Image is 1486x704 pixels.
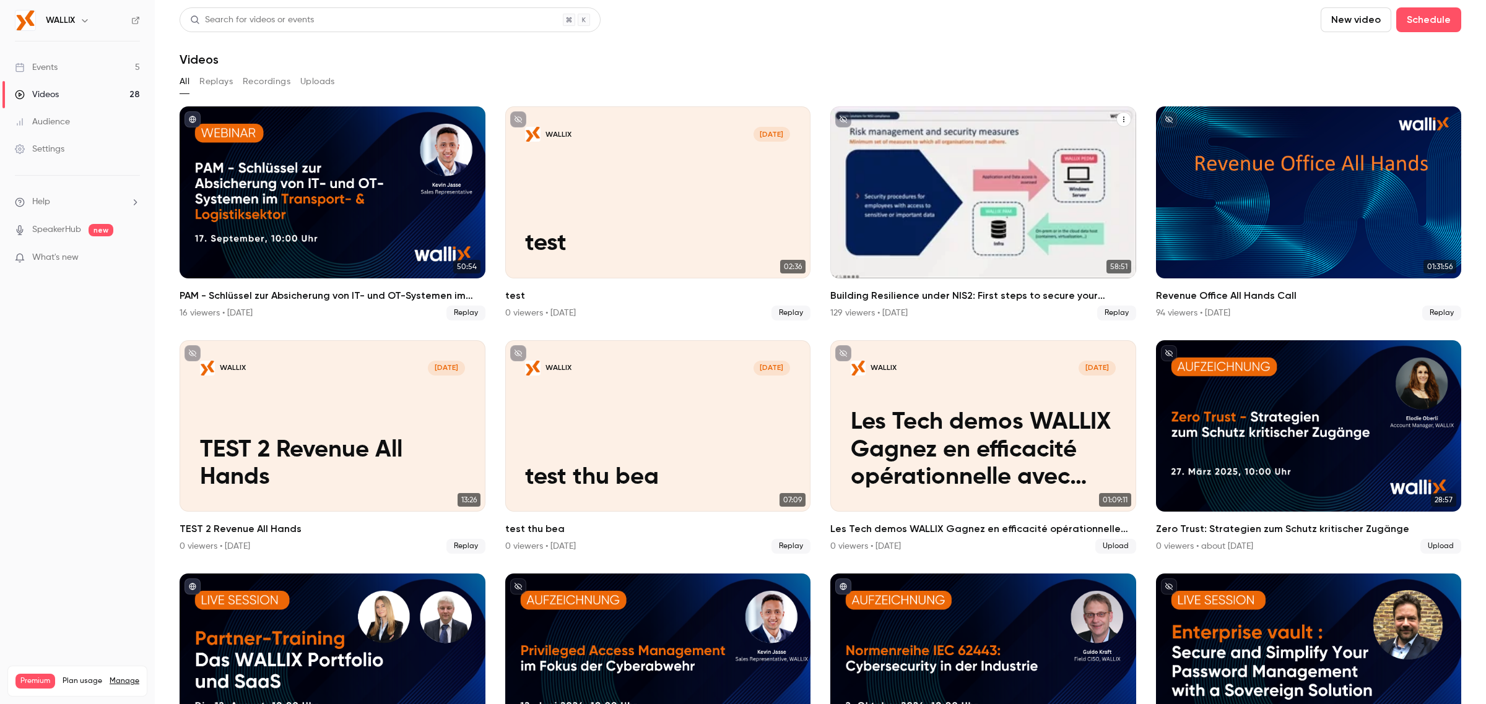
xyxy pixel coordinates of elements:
li: Building Resilience under NIS2: First steps to secure your organization [830,106,1136,320]
p: test [525,230,790,257]
p: WALLIX [545,129,571,140]
div: 94 viewers • [DATE] [1156,307,1230,319]
h2: Building Resilience under NIS2: First steps to secure your organization [830,288,1136,303]
a: Manage [110,676,139,686]
button: unpublished [510,111,526,127]
button: unpublished [1161,111,1177,127]
button: unpublished [510,345,526,361]
span: [DATE] [754,361,790,376]
li: Zero Trust: Strategien zum Schutz kritischer Zugänge [1156,340,1462,554]
span: Replay [446,539,485,554]
div: 0 viewers • [DATE] [505,307,576,319]
div: Settings [15,143,64,155]
span: 58:51 [1106,260,1131,273]
span: What's new [32,251,79,264]
p: WALLIX [871,363,897,373]
span: Premium [15,674,55,689]
li: help-dropdown-opener [15,195,140,208]
p: test thu bea [525,464,790,491]
h2: Revenue Office All Hands Call [1156,288,1462,303]
img: TEST 2 Revenue All Hands [200,361,215,376]
li: PAM - Schlüssel zur Absicherung von IT- und OT-Systemen im Transport- & Logistiksektor [180,106,485,320]
button: All [180,72,189,92]
p: TEST 2 Revenue All Hands [200,437,465,492]
span: Replay [1422,306,1461,320]
span: 01:31:56 [1423,260,1456,273]
span: [DATE] [754,127,790,142]
img: test [525,127,540,142]
li: TEST 2 Revenue All Hands [180,340,485,554]
img: test thu bea [525,361,540,376]
a: SpeakerHub [32,223,81,236]
li: test thu bea [505,340,811,554]
button: published [835,578,851,595]
span: 07:09 [780,493,806,507]
iframe: Noticeable Trigger [125,252,140,264]
h2: test [505,288,811,303]
span: Replay [1097,306,1136,320]
button: unpublished [1161,578,1177,595]
span: Upload [1420,539,1461,554]
span: Replay [771,306,810,320]
h6: WALLIX [46,14,75,27]
a: 50:54PAM - Schlüssel zur Absicherung von IT- und OT-Systemen im Transport- & Logistiksektor16 vie... [180,106,485,320]
div: Videos [15,88,59,101]
span: Replay [446,306,485,320]
span: [DATE] [428,361,464,376]
li: Les Tech demos WALLIX Gagnez en efficacité opérationnelle avec WALLIX PAM(1) [830,340,1136,554]
span: 01:09:11 [1099,493,1131,507]
a: 28:57Zero Trust: Strategien zum Schutz kritischer Zugänge0 viewers • about [DATE]Upload [1156,340,1462,554]
span: Plan usage [63,676,102,686]
div: 0 viewers • [DATE] [505,540,576,552]
span: new [89,224,113,236]
div: Events [15,61,58,74]
button: Schedule [1396,7,1461,32]
a: Les Tech demos WALLIX Gagnez en efficacité opérationnelle avec WALLIX PAM(1)WALLIX[DATE]Les Tech ... [830,340,1136,554]
section: Videos [180,7,1461,697]
span: Replay [771,539,810,554]
button: Recordings [243,72,290,92]
h2: PAM - Schlüssel zur Absicherung von IT- und OT-Systemen im Transport- & Logistiksektor [180,288,485,303]
button: unpublished [835,345,851,361]
div: 0 viewers • [DATE] [180,540,250,552]
h2: Zero Trust: Strategien zum Schutz kritischer Zugänge [1156,522,1462,536]
span: 02:36 [780,260,806,273]
img: Les Tech demos WALLIX Gagnez en efficacité opérationnelle avec WALLIX PAM(1) [851,361,866,376]
img: WALLIX [15,11,35,30]
a: 58:51Building Resilience under NIS2: First steps to secure your organization129 viewers • [DATE]R... [830,106,1136,320]
span: 28:57 [1431,493,1456,507]
span: 13:26 [458,493,480,507]
button: unpublished [1161,345,1177,361]
a: testWALLIX[DATE]test02:36test0 viewers • [DATE]Replay [505,106,811,320]
button: unpublished [510,578,526,595]
h2: TEST 2 Revenue All Hands [180,522,485,536]
p: WALLIX [545,363,571,373]
span: [DATE] [1079,361,1115,376]
div: Audience [15,116,70,128]
p: WALLIX [220,363,246,373]
div: 0 viewers • about [DATE] [1156,540,1253,552]
button: unpublished [185,345,201,361]
a: 01:31:56Revenue Office All Hands Call94 viewers • [DATE]Replay [1156,106,1462,320]
li: test [505,106,811,320]
button: unpublished [835,111,851,127]
span: Upload [1095,539,1136,554]
button: published [185,111,201,127]
a: test thu beaWALLIX[DATE]test thu bea07:09test thu bea0 viewers • [DATE]Replay [505,340,811,554]
div: Search for videos or events [190,14,314,27]
h1: Videos [180,52,219,67]
h2: Les Tech demos WALLIX Gagnez en efficacité opérationnelle avec WALLIX PAM(1) [830,522,1136,536]
span: 50:54 [453,260,480,273]
div: 16 viewers • [DATE] [180,307,253,319]
button: Replays [199,72,233,92]
div: 0 viewers • [DATE] [830,540,901,552]
span: Help [32,195,50,208]
button: published [185,578,201,595]
h2: test thu bea [505,522,811,536]
button: New video [1321,7,1391,32]
li: Revenue Office All Hands Call [1156,106,1462,320]
button: Uploads [300,72,335,92]
p: Les Tech demos WALLIX Gagnez en efficacité opérationnelle avec WALLIX PAM(1) [851,409,1116,491]
div: 129 viewers • [DATE] [830,307,908,319]
a: TEST 2 Revenue All HandsWALLIX[DATE]TEST 2 Revenue All Hands13:26TEST 2 Revenue All Hands0 viewer... [180,340,485,554]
